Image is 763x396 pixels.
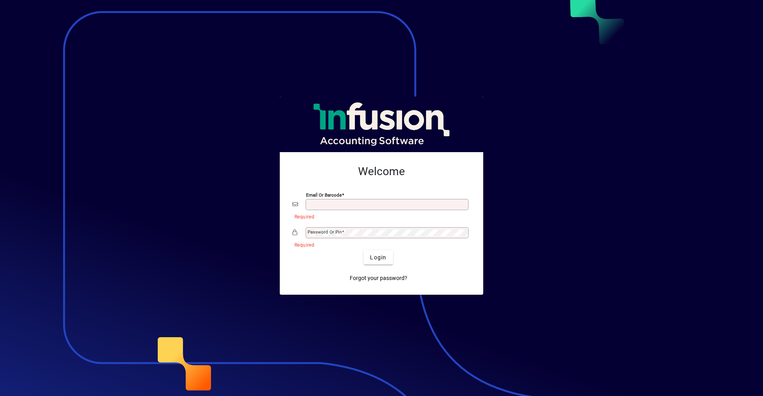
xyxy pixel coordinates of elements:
[294,240,464,249] mat-error: Required
[347,271,411,285] a: Forgot your password?
[350,274,407,282] span: Forgot your password?
[292,165,471,178] h2: Welcome
[306,192,342,198] mat-label: Email or Barcode
[370,253,386,262] span: Login
[294,212,464,220] mat-error: Required
[308,229,342,235] mat-label: Password or Pin
[364,250,393,265] button: Login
